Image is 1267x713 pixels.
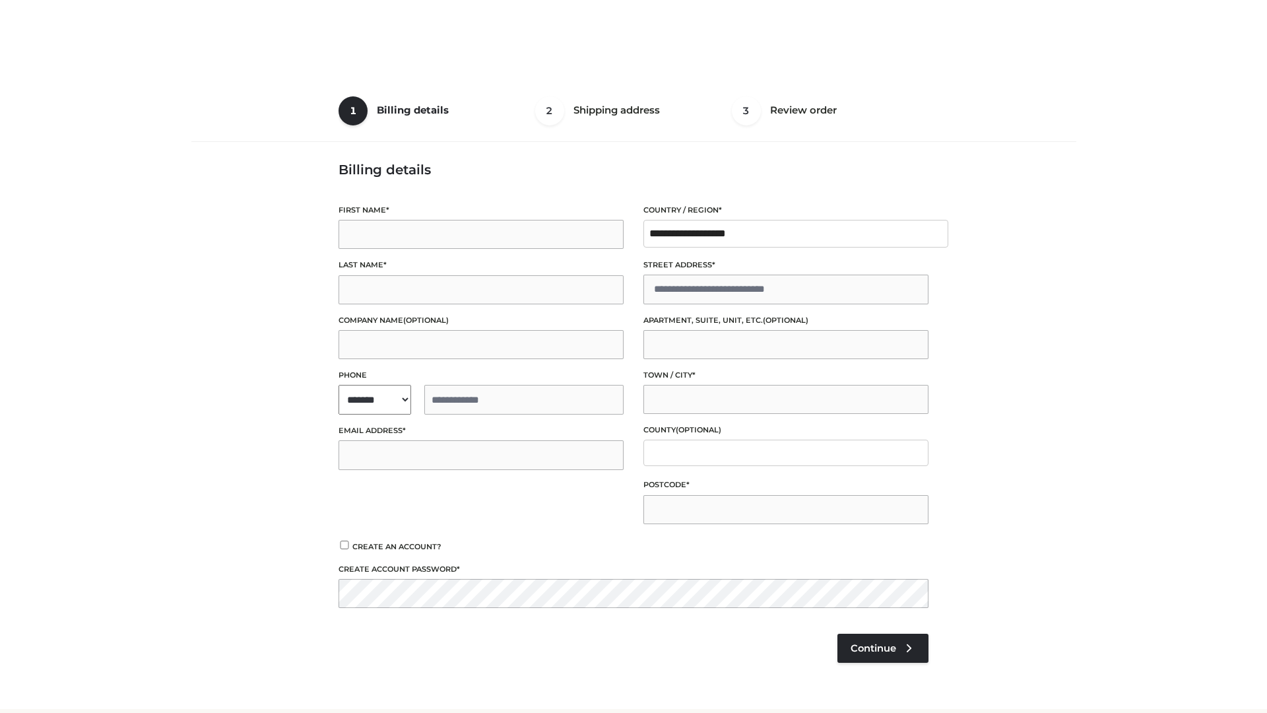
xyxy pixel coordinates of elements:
label: Country / Region [643,204,928,217]
span: 1 [339,96,368,125]
label: Company name [339,314,624,327]
span: Billing details [377,104,449,116]
span: Review order [770,104,837,116]
span: (optional) [676,425,721,434]
span: (optional) [403,316,449,325]
span: Shipping address [573,104,660,116]
label: Email address [339,424,624,437]
h3: Billing details [339,162,928,178]
span: 2 [535,96,564,125]
span: (optional) [763,316,808,325]
label: Phone [339,369,624,382]
label: Town / City [643,369,928,382]
label: Postcode [643,479,928,491]
label: County [643,424,928,436]
span: Continue [851,642,896,654]
span: 3 [732,96,761,125]
label: Street address [643,259,928,271]
label: First name [339,204,624,217]
span: Create an account? [352,542,441,551]
label: Create account password [339,563,928,576]
label: Last name [339,259,624,271]
label: Apartment, suite, unit, etc. [643,314,928,327]
a: Continue [837,634,928,663]
input: Create an account? [339,541,350,549]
